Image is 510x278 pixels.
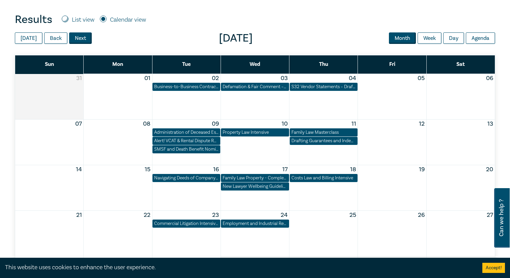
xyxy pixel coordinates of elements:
[487,120,493,128] button: 13
[482,263,505,273] button: Accept cookies
[456,61,465,68] span: Sat
[212,256,219,265] button: 30
[223,183,287,190] div: New Lawyer Wellbeing Guidelines for Legal Workplaces
[291,83,356,90] div: S32 Vendor Statements – Drafting for Risk, Clarity & Compliance
[291,175,356,181] div: Costs Law and Billing Intensive
[143,120,150,128] button: 08
[5,263,472,272] div: This website uses cookies to enhance the user experience.
[154,129,219,136] div: Administration of Deceased Estates for Legal Support Staff (Sept 2025)
[487,211,493,220] button: 27
[212,211,219,220] button: 23
[154,83,219,90] div: Business-to-Business Contracts and the ACL: What Every Drafter Needs to Know
[154,137,219,144] div: Alert! VCAT & Rental Dispute Resolution Victoria Reforms 2025
[182,61,191,68] span: Tue
[223,175,287,181] div: Family Law Property - Complex Property Settlements (Sept 2025)
[154,146,219,153] div: SMSF and Death Benefit Nominations – Complexity, Validity & Capacity
[112,61,123,68] span: Mon
[69,32,92,44] button: Next
[418,74,425,83] button: 05
[349,74,356,83] button: 04
[291,137,356,144] div: Drafting Guarantees and Indemnities
[418,256,425,265] button: 03
[486,74,493,83] button: 06
[154,175,219,181] div: Navigating Deeds of Company Arrangement – Strategy and Structure
[76,165,82,174] button: 14
[45,61,54,68] span: Sun
[419,120,425,128] button: 12
[418,211,425,220] button: 26
[110,16,146,24] label: Calendar view
[466,32,495,44] button: Agenda
[212,74,219,83] button: 02
[76,74,82,83] button: 31
[144,211,150,220] button: 22
[154,220,219,227] div: Commercial Litigation Intensive - Skills and Strategies for Success in Commercial Disputes
[250,61,260,68] span: Wed
[144,256,150,265] button: 29
[281,211,288,220] button: 24
[145,165,150,174] button: 15
[291,129,356,136] div: Family Law Masterclass
[75,256,82,265] button: 28
[319,61,328,68] span: Thu
[72,16,94,24] label: List view
[212,120,219,128] button: 09
[349,256,356,265] button: 02
[418,32,442,44] button: Week
[15,13,52,26] h4: Results
[282,165,288,174] button: 17
[389,32,416,44] button: Month
[92,31,379,45] span: [DATE]
[419,165,425,174] button: 19
[282,256,288,265] button: 01
[213,165,219,174] button: 16
[389,61,395,68] span: Fri
[76,211,82,220] button: 21
[486,165,493,174] button: 20
[281,74,288,83] button: 03
[443,32,464,44] button: Day
[350,165,356,174] button: 18
[44,32,67,44] button: Back
[486,256,493,265] button: 04
[223,83,287,90] div: Defamation & Fair Comment – Drawing the Legal Line
[349,211,356,220] button: 25
[282,120,288,128] button: 10
[498,192,505,244] span: Can we help ?
[75,120,82,128] button: 07
[223,220,287,227] div: Employment and Industrial Relations Law - Practice and Procedure (September 2025)
[144,74,150,83] button: 01
[223,129,287,136] div: Property Law Intensive
[15,32,42,44] button: [DATE]
[351,120,356,128] button: 11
